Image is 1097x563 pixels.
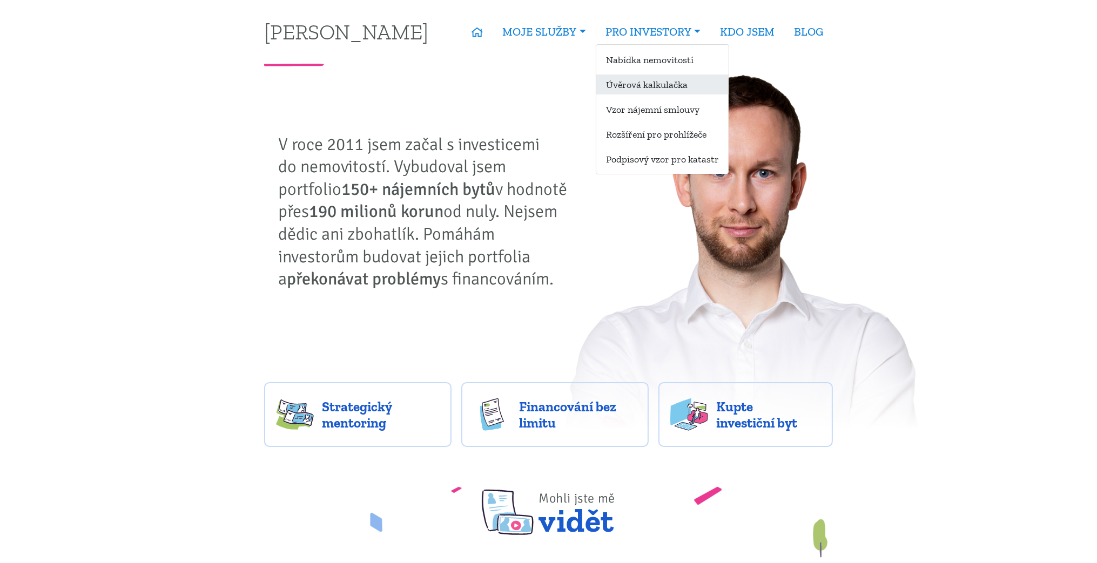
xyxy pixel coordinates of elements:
a: KDO JSEM [710,19,784,44]
span: Mohli jste mě [539,490,615,506]
a: Rozšíření pro prohlížeče [596,124,729,144]
a: Kupte investiční byt [658,382,833,447]
img: flats [670,398,708,431]
img: finance [473,398,511,431]
span: Financování bez limitu [519,398,637,431]
a: BLOG [784,19,833,44]
p: V roce 2011 jsem začal s investicemi do nemovitostí. Vybudoval jsem portfolio v hodnotě přes od n... [279,133,576,290]
a: MOJE SLUŽBY [493,19,595,44]
span: Strategický mentoring [322,398,440,431]
span: vidět [539,477,615,535]
a: Strategický mentoring [264,382,452,447]
a: [PERSON_NAME] [264,21,428,42]
a: Úvěrová kalkulačka [596,74,729,94]
span: Kupte investiční byt [716,398,821,431]
a: PRO INVESTORY [596,19,710,44]
img: strategy [276,398,314,431]
a: Nabídka nemovitostí [596,50,729,70]
strong: 150+ nájemních bytů [342,179,496,200]
strong: překonávat problémy [287,268,441,289]
a: Vzor nájemní smlouvy [596,99,729,119]
strong: 190 milionů korun [309,201,444,222]
a: Podpisový vzor pro katastr [596,149,729,169]
a: Financování bez limitu [461,382,649,447]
